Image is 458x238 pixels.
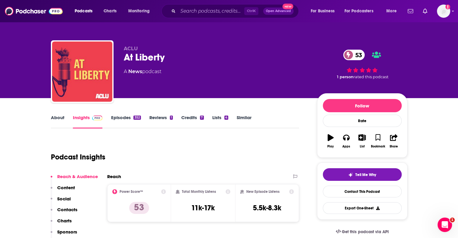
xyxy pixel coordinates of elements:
[100,6,120,16] a: Charts
[438,218,452,232] iframe: Intercom live chat
[338,130,354,152] button: Apps
[51,207,77,218] button: Contacts
[348,172,353,177] img: tell me why sparkle
[450,218,455,222] span: 1
[390,145,398,148] div: Share
[51,185,75,196] button: Content
[129,202,149,214] p: 53
[191,203,215,212] h3: 11k-17k
[344,7,373,15] span: For Podcasters
[57,185,75,190] p: Content
[437,5,450,18] button: Show profile menu
[212,115,228,128] a: Lists4
[437,5,450,18] span: Logged in as aclumedia
[307,6,342,16] button: open menu
[445,5,450,9] svg: Add a profile image
[111,115,141,128] a: Episodes352
[323,130,338,152] button: Play
[253,203,281,212] h3: 5.5k-8.3k
[337,75,354,79] span: 1 person
[107,174,121,179] h2: Reach
[178,6,244,16] input: Search podcasts, credits, & more...
[323,202,402,214] button: Export One-Sheet
[120,190,143,194] h2: Power Score™
[124,68,161,75] div: A podcast
[370,130,386,152] button: Bookmark
[57,207,77,212] p: Contacts
[170,116,173,120] div: 1
[355,172,376,177] span: Tell Me Why
[57,196,71,202] p: Social
[386,7,397,15] span: More
[124,6,157,16] button: open menu
[263,8,294,15] button: Open AdvancedNew
[104,7,117,15] span: Charts
[266,10,291,13] span: Open Advanced
[70,6,100,16] button: open menu
[323,168,402,181] button: tell me why sparkleTell Me Why
[323,115,402,127] div: Rate
[282,4,293,9] span: New
[371,145,385,148] div: Bookmark
[52,42,112,102] img: At Liberty
[349,50,365,60] span: 53
[181,115,204,128] a: Credits7
[405,6,416,16] a: Show notifications dropdown
[124,46,138,51] span: ACLU
[51,174,98,185] button: Reach & Audience
[354,130,370,152] button: List
[200,116,204,120] div: 7
[128,7,150,15] span: Monitoring
[323,186,402,197] a: Contact This Podcast
[57,174,98,179] p: Reach & Audience
[360,145,365,148] div: List
[237,115,251,128] a: Similar
[51,218,72,229] button: Charts
[57,229,77,235] p: Sponsors
[327,145,334,148] div: Play
[92,116,103,120] img: Podchaser Pro
[182,190,216,194] h2: Total Monthly Listens
[51,153,105,162] h1: Podcast Insights
[420,6,430,16] a: Show notifications dropdown
[128,69,142,74] a: News
[311,7,335,15] span: For Business
[5,5,63,17] img: Podchaser - Follow, Share and Rate Podcasts
[75,7,92,15] span: Podcasts
[51,115,64,128] a: About
[437,5,450,18] img: User Profile
[224,116,228,120] div: 4
[386,130,401,152] button: Share
[323,99,402,112] button: Follow
[244,7,258,15] span: Ctrl K
[133,116,141,120] div: 352
[73,115,103,128] a: InsightsPodchaser Pro
[57,218,72,224] p: Charts
[342,229,388,234] span: Get this podcast via API
[341,6,382,16] button: open menu
[167,4,304,18] div: Search podcasts, credits, & more...
[149,115,173,128] a: Reviews1
[317,46,407,83] div: 53 1 personrated this podcast
[51,196,71,207] button: Social
[342,145,350,148] div: Apps
[246,190,279,194] h2: New Episode Listens
[354,75,388,79] span: rated this podcast
[382,6,404,16] button: open menu
[343,50,365,60] a: 53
